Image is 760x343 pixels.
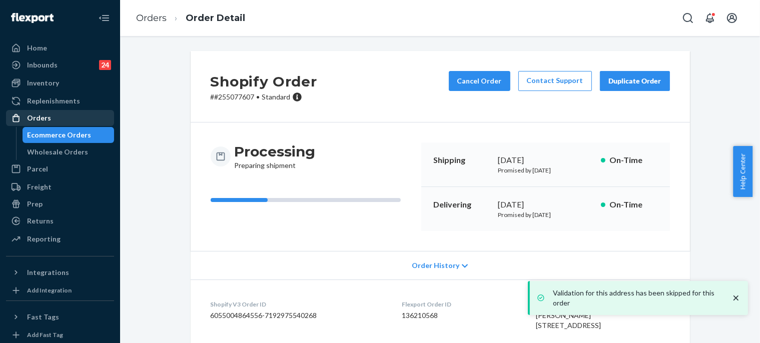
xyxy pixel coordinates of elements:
div: Add Integration [27,286,72,294]
p: Validation for this address has been skipped for this order [553,288,721,308]
div: Replenishments [27,96,80,106]
div: Integrations [27,267,69,277]
button: Fast Tags [6,309,114,325]
button: Cancel Order [449,71,510,91]
a: Add Integration [6,284,114,296]
p: # #255077607 [211,92,317,102]
dd: 6055004864556-7192975540268 [211,310,386,320]
div: Add Fast Tag [27,330,63,339]
a: Parcel [6,161,114,177]
div: Parcel [27,164,48,174]
img: Flexport logo [11,13,54,23]
h2: Shopify Order [211,71,317,92]
button: Close Navigation [94,8,114,28]
span: • [257,92,260,101]
button: Open account menu [722,8,742,28]
ol: breadcrumbs [128,3,253,33]
a: Order Detail [186,12,245,23]
div: Preparing shipment [235,142,316,170]
div: Reporting [27,234,61,244]
svg: close toast [731,293,741,303]
div: Orders [27,113,51,123]
p: Promised by [DATE] [498,210,593,219]
div: Duplicate Order [608,76,661,86]
div: [DATE] [498,199,593,210]
a: Wholesale Orders [23,144,115,160]
button: Duplicate Order [600,71,670,91]
a: Returns [6,213,114,229]
a: Orders [136,12,167,23]
a: Prep [6,196,114,212]
a: Add Fast Tag [6,329,114,341]
button: Help Center [733,146,752,197]
div: Ecommerce Orders [28,130,92,140]
div: Inbounds [27,60,58,70]
p: On-Time [609,199,658,210]
div: Wholesale Orders [28,147,89,157]
dd: 136210568 [402,310,520,320]
div: Freight [27,182,52,192]
button: Open notifications [700,8,720,28]
p: Shipping [433,154,490,166]
a: Reporting [6,231,114,247]
div: Fast Tags [27,312,59,322]
button: Open Search Box [678,8,698,28]
div: Inventory [27,78,59,88]
a: Contact Support [518,71,592,91]
a: Inventory [6,75,114,91]
a: Orders [6,110,114,126]
p: Promised by [DATE] [498,166,593,174]
div: Prep [27,199,43,209]
p: On-Time [609,154,658,166]
div: [DATE] [498,154,593,166]
span: Standard [262,92,291,101]
a: Ecommerce Orders [23,127,115,143]
p: Delivering [433,199,490,210]
div: Home [27,43,47,53]
div: Returns [27,216,54,226]
span: Order History [412,260,459,270]
button: Integrations [6,264,114,280]
a: Home [6,40,114,56]
div: 24 [99,60,111,70]
a: Freight [6,179,114,195]
a: Replenishments [6,93,114,109]
dt: Shopify V3 Order ID [211,300,386,308]
a: Inbounds24 [6,57,114,73]
h3: Processing [235,142,316,160]
dt: Flexport Order ID [402,300,520,308]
